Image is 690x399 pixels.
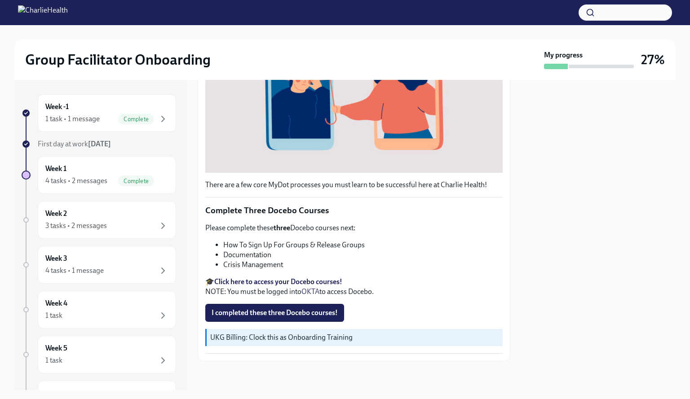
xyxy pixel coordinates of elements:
li: Documentation [223,250,503,260]
a: Week 41 task [22,291,176,329]
span: First day at work [38,140,111,148]
li: How To Sign Up For Groups & Release Groups [223,240,503,250]
h6: Week 2 [45,209,67,219]
button: I completed these three Docebo courses! [205,304,344,322]
a: Week 34 tasks • 1 message [22,246,176,284]
div: 4 tasks • 2 messages [45,176,107,186]
p: There are a few core MyDot processes you must learn to be successful here at Charlie Health! [205,180,503,190]
span: I completed these three Docebo courses! [212,308,338,317]
div: 4 tasks • 1 message [45,266,104,276]
h6: Week 1 [45,164,66,174]
span: Complete [118,178,154,184]
a: Week 51 task [22,336,176,373]
h3: 27% [641,52,665,68]
a: Week 14 tasks • 2 messagesComplete [22,156,176,194]
a: OKTA [301,287,319,296]
p: Complete Three Docebo Courses [205,205,503,216]
a: Click here to access your Docebo courses! [214,277,342,286]
strong: My progress [544,50,583,60]
span: Complete [118,116,154,123]
p: UKG Billing: Clock this as Onboarding Training [210,333,499,342]
div: 1 task [45,355,62,365]
div: 1 task [45,311,62,320]
h6: Week 6 [45,388,67,398]
strong: three [274,224,290,232]
li: Crisis Management [223,260,503,270]
img: CharlieHealth [18,5,68,20]
h2: Group Facilitator Onboarding [25,51,211,69]
a: Week -11 task • 1 messageComplete [22,94,176,132]
strong: [DATE] [88,140,111,148]
h6: Week 4 [45,298,67,308]
p: Please complete these Docebo courses next: [205,223,503,233]
h6: Week -1 [45,102,69,112]
a: First day at work[DATE] [22,139,176,149]
h6: Week 3 [45,254,67,263]
h6: Week 5 [45,343,67,353]
div: 3 tasks • 2 messages [45,221,107,231]
p: 🎓 NOTE: You must be logged into to access Docebo. [205,277,503,297]
a: Week 23 tasks • 2 messages [22,201,176,239]
div: 1 task • 1 message [45,114,100,124]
